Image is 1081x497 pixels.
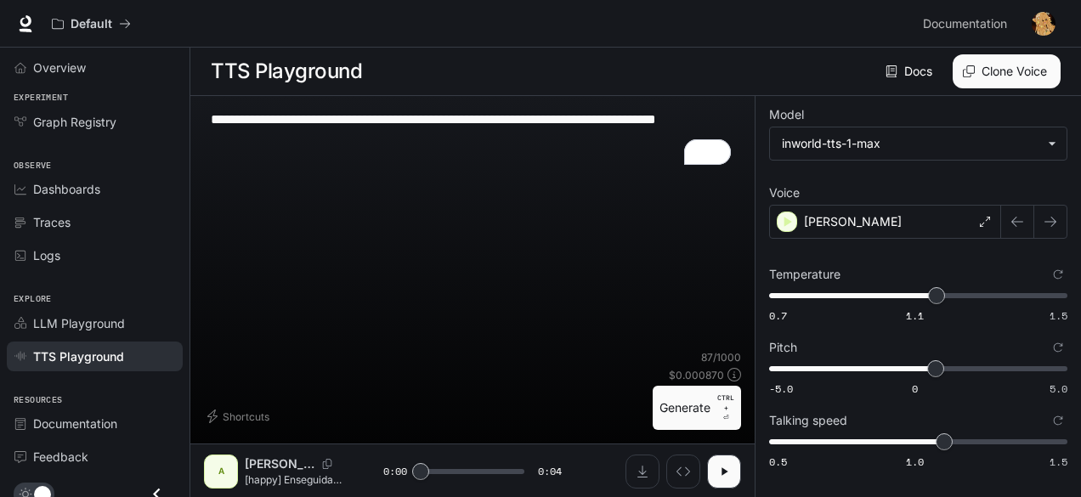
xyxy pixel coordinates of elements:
[1050,308,1067,323] span: 1.5
[1050,455,1067,469] span: 1.5
[906,455,924,469] span: 1.0
[666,455,700,489] button: Inspect
[923,14,1007,35] span: Documentation
[653,386,741,430] button: GenerateCTRL +⏎
[717,393,734,423] p: ⏎
[7,207,183,237] a: Traces
[770,127,1067,160] div: inworld-tts-1-max
[538,463,562,480] span: 0:04
[33,314,125,332] span: LLM Playground
[7,107,183,137] a: Graph Registry
[782,135,1039,152] div: inworld-tts-1-max
[7,174,183,204] a: Dashboards
[769,308,787,323] span: 0.7
[882,54,939,88] a: Docs
[1049,411,1067,430] button: Reset to default
[769,415,847,426] p: Talking speed
[769,381,793,396] span: -5.0
[625,455,659,489] button: Download audio
[1050,381,1067,396] span: 5.0
[769,268,840,280] p: Temperature
[44,7,139,41] button: All workspaces
[769,342,797,353] p: Pitch
[804,213,902,230] p: [PERSON_NAME]
[33,448,88,466] span: Feedback
[211,110,734,168] textarea: To enrich screen reader interactions, please activate Accessibility in Grammarly extension settings
[315,459,339,469] button: Copy Voice ID
[33,246,60,264] span: Logs
[245,455,315,472] p: [PERSON_NAME]
[33,113,116,131] span: Graph Registry
[71,17,112,31] p: Default
[7,409,183,438] a: Documentation
[207,458,235,485] div: A
[7,442,183,472] a: Feedback
[211,54,362,88] h1: TTS Playground
[33,415,117,432] span: Documentation
[33,347,124,365] span: TTS Playground
[33,59,86,76] span: Overview
[7,342,183,371] a: TTS Playground
[769,187,800,199] p: Voice
[717,393,734,413] p: CTRL +
[1049,338,1067,357] button: Reset to default
[383,463,407,480] span: 0:00
[916,7,1020,41] a: Documentation
[953,54,1061,88] button: Clone Voice
[7,240,183,270] a: Logs
[7,53,183,82] a: Overview
[912,381,918,396] span: 0
[1049,265,1067,284] button: Reset to default
[769,109,804,121] p: Model
[7,308,183,338] a: LLM Playground
[1027,7,1061,41] button: User avatar
[245,472,342,487] p: [happy] Enseguida comenzo a poner diferentes climas y mutaciones!!,las mutaciones eran
[1032,12,1056,36] img: User avatar
[33,180,100,198] span: Dashboards
[33,213,71,231] span: Traces
[906,308,924,323] span: 1.1
[204,403,276,430] button: Shortcuts
[769,455,787,469] span: 0.5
